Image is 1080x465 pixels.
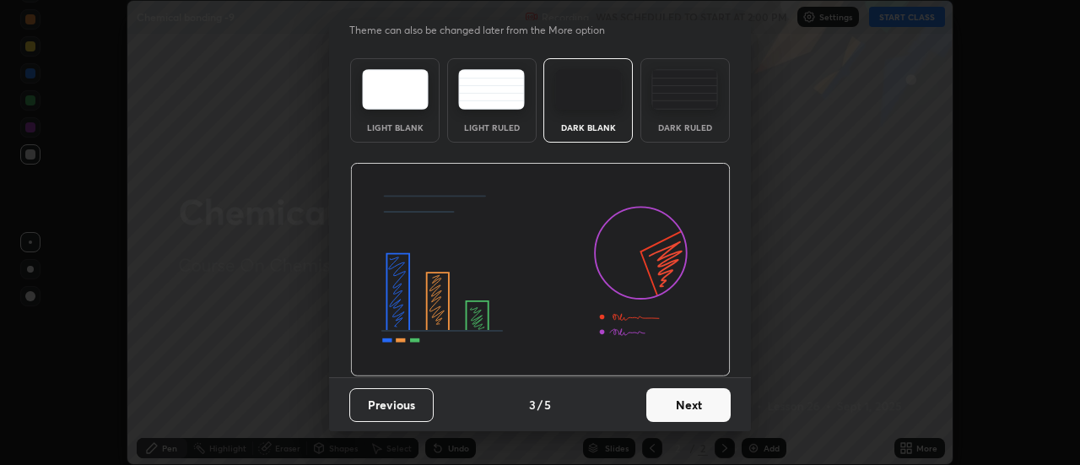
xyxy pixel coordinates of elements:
img: lightRuledTheme.5fabf969.svg [458,69,525,110]
div: Light Ruled [458,123,526,132]
p: Theme can also be changed later from the More option [349,23,623,38]
h4: / [537,396,543,414]
img: darkRuledTheme.de295e13.svg [651,69,718,110]
h4: 3 [529,396,536,414]
div: Dark Blank [554,123,622,132]
div: Light Blank [361,123,429,132]
img: darkThemeBanner.d06ce4a2.svg [350,163,731,377]
img: lightTheme.e5ed3b09.svg [362,69,429,110]
img: darkTheme.f0cc69e5.svg [555,69,622,110]
button: Previous [349,388,434,422]
div: Dark Ruled [651,123,719,132]
button: Next [646,388,731,422]
h4: 5 [544,396,551,414]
